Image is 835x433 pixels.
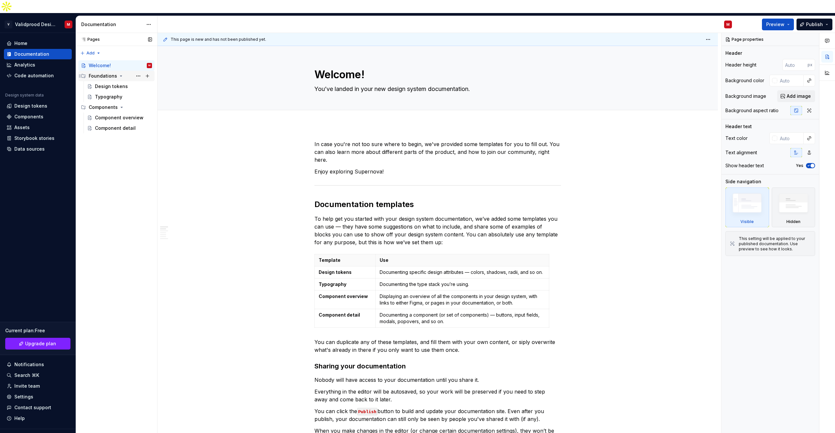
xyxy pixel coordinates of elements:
[314,168,561,175] p: Enjoy exploring Supernova!
[777,75,804,86] input: Auto
[4,122,72,133] a: Assets
[14,113,43,120] div: Components
[14,415,25,422] div: Help
[380,312,545,325] p: Documenting a component (or set of components) — buttons, input fields, modals, popovers, and so on.
[78,49,103,58] button: Add
[762,19,794,30] button: Preview
[4,49,72,59] a: Documentation
[797,19,832,30] button: Publish
[782,59,808,71] input: Auto
[14,124,30,131] div: Assets
[15,21,57,28] div: Validprood Design System
[777,132,804,144] input: Auto
[380,293,545,306] p: Displaying an overview of all the components in your design system, with links to either Figma, o...
[78,37,100,42] div: Pages
[4,101,72,111] a: Design tokens
[739,236,811,252] div: This setting will be applied to your published documentation. Use preview to see how it looks.
[319,312,360,318] strong: Component detail
[14,383,40,389] div: Invite team
[14,103,47,109] div: Design tokens
[95,125,136,131] div: Component detail
[314,215,561,246] p: To help get you started with your design system documentation, we’ve added some templates you can...
[84,112,155,123] a: Component overview
[772,187,815,227] div: Hidden
[95,94,122,100] div: Typography
[725,107,779,114] div: Background aspect ratio
[740,219,754,224] div: Visible
[777,90,815,102] button: Add image
[148,62,150,69] div: M
[725,162,764,169] div: Show header text
[314,338,561,354] p: You can duplicate any of these templates, and fill them with your own content, or siply overwrite...
[78,60,155,71] a: Welcome!M
[78,60,155,133] div: Page tree
[314,376,561,384] p: Nobody will have access to your documentation until you share it.
[78,71,155,81] div: Foundations
[380,257,545,263] p: Use
[4,370,72,381] button: Search ⌘K
[14,394,33,400] div: Settings
[14,404,51,411] div: Contact support
[4,381,72,391] a: Invite team
[4,133,72,143] a: Storybook stories
[5,338,70,350] button: Upgrade plan
[314,362,561,371] h3: Sharing your documentation
[81,21,143,28] div: Documentation
[725,178,761,185] div: Side navigation
[725,77,764,84] div: Background color
[313,84,560,94] textarea: You’ve landed in your new design system documentation.
[4,70,72,81] a: Code automation
[89,62,111,69] div: Welcome!
[725,135,748,142] div: Text color
[14,361,44,368] div: Notifications
[357,408,377,415] code: Publish
[14,72,54,79] div: Code automation
[4,60,72,70] a: Analytics
[78,102,155,112] div: Components
[89,104,118,111] div: Components
[14,51,49,57] div: Documentation
[786,219,800,224] div: Hidden
[14,40,27,47] div: Home
[5,327,70,334] div: Current plan : Free
[4,112,72,122] a: Components
[787,93,811,99] span: Add image
[95,83,128,90] div: Design tokens
[808,62,812,67] p: px
[319,257,372,263] p: Template
[84,123,155,133] a: Component detail
[725,149,757,156] div: Text alignment
[5,21,12,28] div: V
[314,140,561,164] p: In case you're not too sure where to begin, we've provided some templates for you to fill out. Yo...
[25,340,56,347] span: Upgrade plan
[319,281,346,287] strong: Typography
[725,93,766,99] div: Background image
[726,22,730,27] div: M
[4,392,72,402] a: Settings
[806,21,823,28] span: Publish
[4,413,72,424] button: Help
[84,92,155,102] a: Typography
[796,163,803,168] label: Yes
[14,62,35,68] div: Analytics
[725,62,756,68] div: Header height
[86,51,95,56] span: Add
[319,293,368,299] strong: Component overview
[319,269,352,275] strong: Design tokens
[4,402,72,413] button: Contact support
[1,17,74,31] button: VValidprood Design SystemM
[314,199,561,210] h2: Documentation templates
[4,359,72,370] button: Notifications
[380,281,545,288] p: Documenting the type stack you’re using.
[4,38,72,49] a: Home
[14,135,54,142] div: Storybook stories
[14,372,39,379] div: Search ⌘K
[766,21,784,28] span: Preview
[313,67,560,82] textarea: Welcome!
[4,144,72,154] a: Data sources
[725,123,752,130] div: Header text
[314,388,561,403] p: Everything in the editor will be autosaved, so your work will be preserved if you need to step aw...
[67,22,70,27] div: M
[380,269,545,276] p: Documenting specific design attributes — colors, shadows, radii, and so on.
[89,73,117,79] div: Foundations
